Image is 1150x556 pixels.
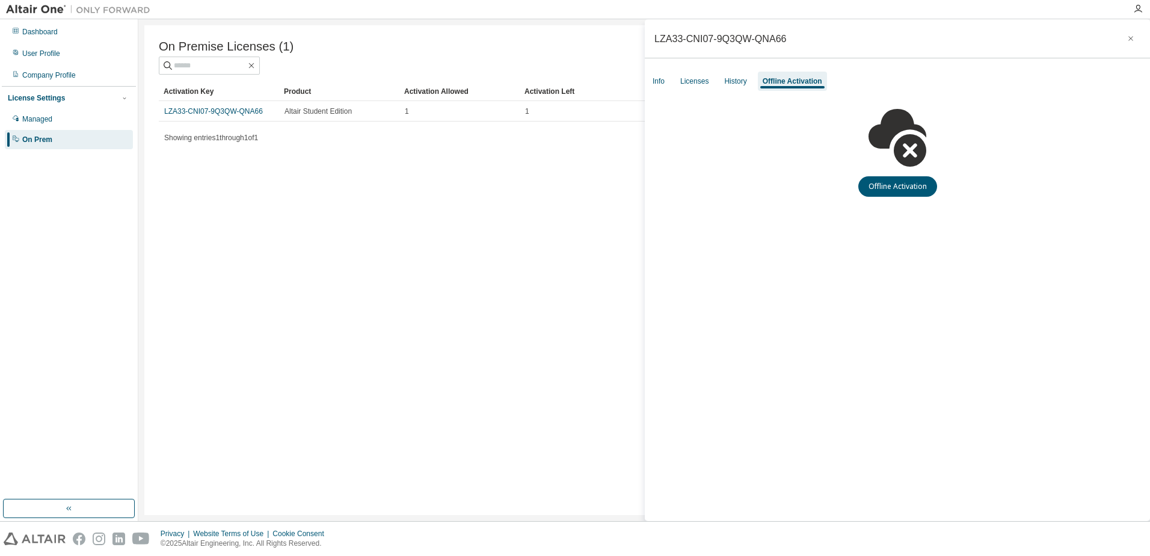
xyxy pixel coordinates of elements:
div: Privacy [161,529,193,539]
span: Showing entries 1 through 1 of 1 [164,134,258,142]
div: LZA33-CNI07-9Q3QW-QNA66 [654,34,787,43]
div: Managed [22,114,52,124]
div: License Settings [8,93,65,103]
div: Activation Left [524,82,635,101]
a: LZA33-CNI07-9Q3QW-QNA66 [164,107,263,116]
span: 1 [405,107,409,116]
p: © 2025 Altair Engineering, Inc. All Rights Reserved. [161,539,331,549]
div: Activation Key [164,82,274,101]
div: Website Terms of Use [193,529,272,539]
div: History [724,76,746,86]
div: Licenses [680,76,709,86]
button: Offline Activation [858,176,937,197]
img: linkedin.svg [112,533,125,545]
span: On Premise Licenses (1) [159,40,294,54]
div: On Prem [22,135,52,144]
div: User Profile [22,49,60,58]
div: Activation Allowed [404,82,515,101]
span: Altair Student Edition [284,107,352,116]
span: 1 [525,107,529,116]
div: Company Profile [22,70,76,80]
img: instagram.svg [93,533,105,545]
img: facebook.svg [73,533,85,545]
div: Info [653,76,665,86]
img: youtube.svg [132,533,150,545]
div: Offline Activation [763,76,822,86]
div: Product [284,82,395,101]
img: altair_logo.svg [4,533,66,545]
div: Dashboard [22,27,58,37]
div: Cookie Consent [272,529,331,539]
img: Altair One [6,4,156,16]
